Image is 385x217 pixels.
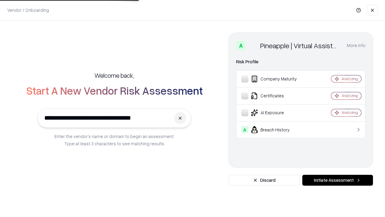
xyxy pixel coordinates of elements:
[94,71,134,80] h5: Welcome back,
[347,40,365,51] button: More info
[342,93,358,98] div: Analyzing
[241,92,313,99] div: Certificates
[241,109,313,116] div: AI Exposure
[26,84,203,96] h2: Start A New Vendor Risk Assessment
[241,75,313,83] div: Company Maturity
[302,175,373,186] button: Initiate Assessment
[236,58,365,65] div: Risk Profile
[241,126,248,133] div: A
[229,175,300,186] button: Discard
[342,76,358,81] div: Analyzing
[342,110,358,115] div: Analyzing
[7,7,49,13] p: Vendor / Onboarding
[248,41,258,50] img: Pineapple | Virtual Assistant Agency
[54,133,174,147] p: Enter the vendor’s name or domain to begin an assessment. Type at least 3 characters to see match...
[236,41,246,50] div: A
[260,41,340,50] div: Pineapple | Virtual Assistant Agency
[241,126,313,133] div: Breach History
